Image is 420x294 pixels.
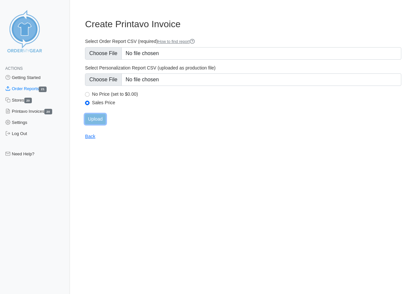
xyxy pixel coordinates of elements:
[85,38,401,45] label: Select Order Report CSV (required)
[39,87,47,92] span: 21
[85,114,105,124] input: Upload
[5,66,23,71] span: Actions
[85,65,401,71] label: Select Personalization Report CSV (uploaded as production file)
[24,98,32,103] span: 20
[85,134,95,139] a: Back
[44,109,52,114] span: 20
[92,100,401,106] label: Sales Price
[85,19,401,30] h3: Create Printavo Invoice
[158,39,195,44] a: How to find report
[92,91,401,97] label: No Price (set to $0.00)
